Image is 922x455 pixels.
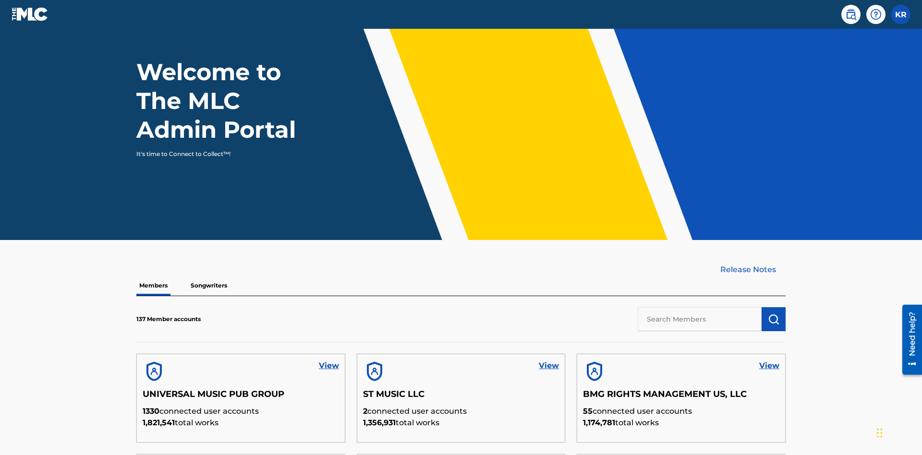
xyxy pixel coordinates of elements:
a: Public Search [841,5,861,24]
img: help [870,9,882,20]
a: View [759,360,779,371]
p: Songwriters [188,275,230,296]
p: connected user accounts [143,406,339,417]
h5: UNIVERSAL MUSIC PUB GROUP [143,389,339,406]
img: Search Works [768,313,779,325]
p: total works [143,417,339,429]
div: Help [866,5,886,24]
p: connected user accounts [363,406,559,417]
span: 1,356,931 [363,418,396,427]
a: View [319,360,339,371]
div: User Menu [891,5,910,24]
span: 2 [363,407,367,416]
span: 1,174,781 [583,418,615,427]
img: account [363,360,386,383]
h1: Welcome to The MLC Admin Portal [136,58,316,144]
span: 1,821,541 [143,418,175,427]
h5: ST MUSIC LLC [363,389,559,406]
h5: BMG RIGHTS MANAGEMENT US, LLC [583,389,779,406]
input: Search Members [638,307,762,331]
p: Members [136,275,170,296]
p: connected user accounts [583,406,779,417]
img: account [583,360,606,383]
p: 137 Member accounts [136,315,201,323]
p: total works [583,417,779,429]
a: Release Notes [720,264,786,275]
img: MLC Logo [12,7,49,21]
span: 1330 [143,407,159,416]
img: search [845,9,857,20]
div: Drag [877,419,883,447]
span: 55 [583,407,593,416]
a: View [539,360,559,371]
iframe: Chat Widget [874,409,922,455]
p: total works [363,417,559,429]
p: It's time to Connect to Collect™! [136,150,303,158]
img: account [143,360,166,383]
iframe: Resource Center [895,301,922,380]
